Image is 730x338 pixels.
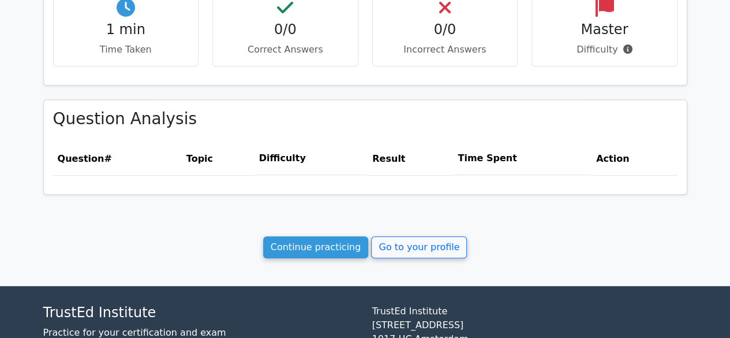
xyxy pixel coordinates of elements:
[63,21,189,38] h4: 1 min
[382,21,508,38] h4: 0/0
[254,142,368,175] th: Difficulty
[43,304,358,321] h4: TrustEd Institute
[371,236,467,258] a: Go to your profile
[382,43,508,57] p: Incorrect Answers
[53,109,677,129] h3: Question Analysis
[368,142,453,175] th: Result
[222,43,349,57] p: Correct Answers
[453,142,592,175] th: Time Spent
[182,142,254,175] th: Topic
[541,43,668,57] p: Difficulty
[53,142,182,175] th: #
[63,43,189,57] p: Time Taken
[222,21,349,38] h4: 0/0
[541,21,668,38] h4: Master
[58,153,104,164] span: Question
[43,327,226,338] a: Practice for your certification and exam
[263,236,369,258] a: Continue practicing
[592,142,677,175] th: Action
